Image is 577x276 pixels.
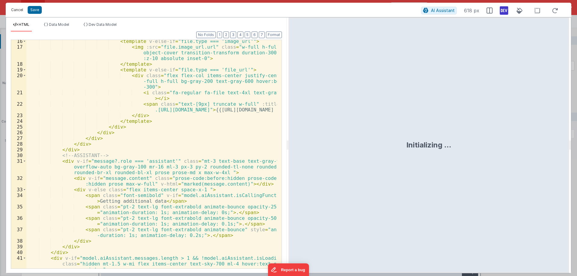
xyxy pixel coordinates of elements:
div: 21 [11,90,26,101]
button: Save [28,6,42,14]
div: 29 [11,147,26,153]
div: 26 [11,130,26,135]
div: 16 [11,38,26,44]
button: 1 [217,32,222,38]
div: 31 [11,158,26,175]
div: 19 [11,67,26,73]
div: 30 [11,153,26,158]
span: Data Model [49,22,69,27]
button: No Folds [196,32,216,38]
div: 39 [11,244,26,250]
iframe: Marker.io feedback button [268,263,309,276]
div: 17 [11,44,26,61]
button: AI Assistant [421,7,457,14]
div: 37 [11,227,26,238]
span: HTML [19,22,29,27]
div: Initializing ... [406,140,451,150]
button: 2 [223,32,229,38]
button: 3 [230,32,236,38]
button: Cancel [8,6,26,14]
button: 5 [245,32,250,38]
div: 36 [11,215,26,227]
div: 32 [11,175,26,187]
div: 35 [11,204,26,215]
div: 22 [11,101,26,113]
div: 38 [11,238,26,244]
div: 25 [11,124,26,130]
div: 41 [11,255,26,272]
div: 28 [11,141,26,147]
div: 24 [11,118,26,124]
button: 7 [259,32,265,38]
div: 23 [11,113,26,118]
div: 27 [11,135,26,141]
button: Format [266,32,282,38]
div: 33 [11,187,26,193]
div: 40 [11,250,26,255]
div: 18 [11,61,26,67]
span: AI Assistant [431,8,455,13]
span: 618 px [464,7,479,14]
button: 4 [237,32,243,38]
button: 6 [252,32,258,38]
div: 34 [11,193,26,204]
div: 20 [11,73,26,90]
span: Dev Data Model [89,22,117,27]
